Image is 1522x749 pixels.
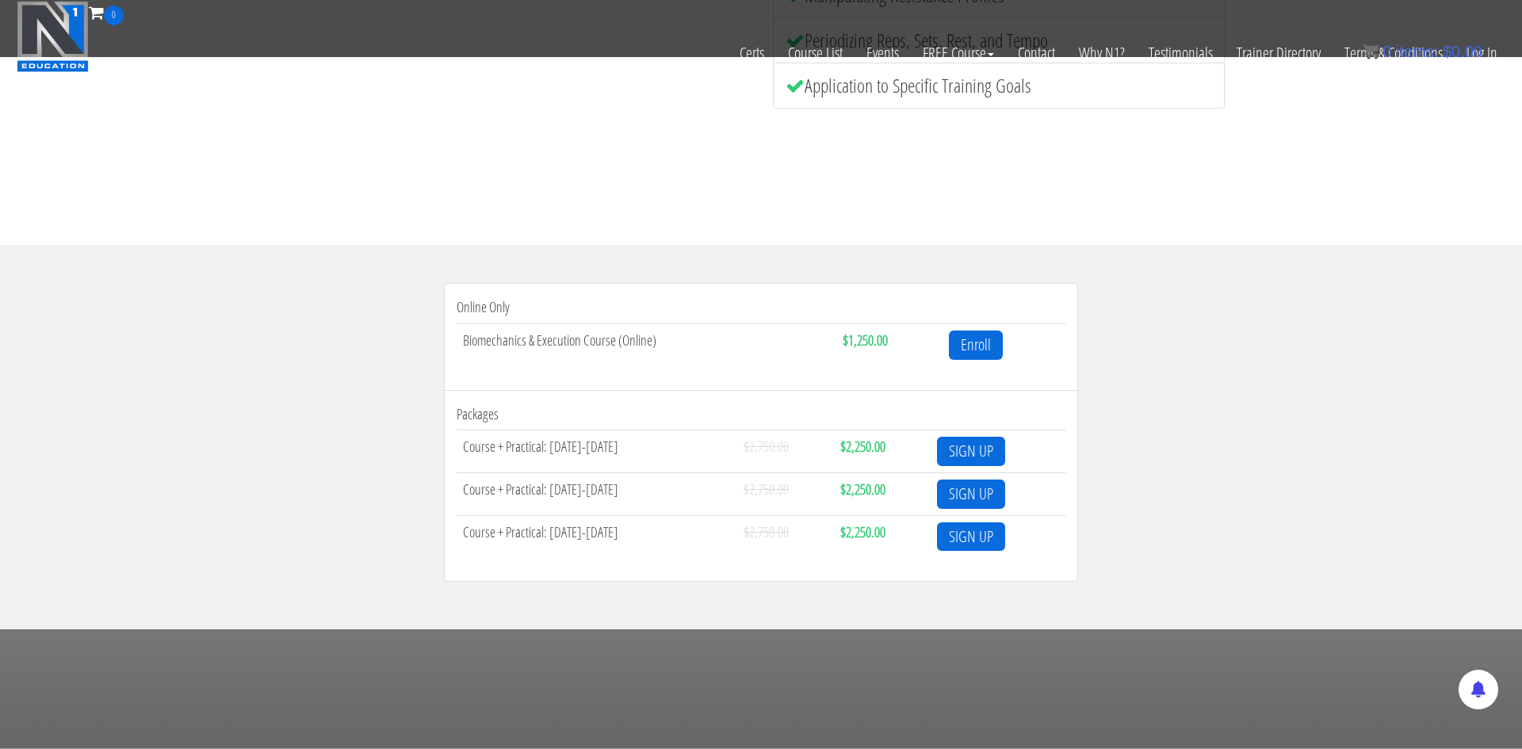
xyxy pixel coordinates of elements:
img: icon11.png [1363,44,1379,59]
strong: $2,250.00 [840,437,885,456]
a: FREE Course [911,25,1006,81]
bdi: 0.00 [1443,43,1482,60]
a: Why N1? [1067,25,1137,81]
a: 0 items: $0.00 [1363,43,1482,60]
a: Log In [1455,25,1509,81]
h4: Packages [457,407,1065,422]
h4: Online Only [457,300,1065,315]
td: $2,750.00 [737,515,834,557]
span: $ [1443,43,1451,60]
a: Terms & Conditions [1333,25,1455,81]
img: n1-education [17,1,89,72]
td: Biomechanics & Execution Course (Online) [457,323,836,365]
td: $2,750.00 [737,473,834,516]
a: SIGN UP [937,480,1005,509]
td: Course + Practical: [DATE]-[DATE] [457,430,737,473]
td: Course + Practical: [DATE]-[DATE] [457,473,737,516]
td: $2,750.00 [737,430,834,473]
span: 0 [1382,43,1391,60]
a: Events [855,25,911,81]
strong: $2,250.00 [840,480,885,499]
strong: $1,250.00 [843,331,888,350]
span: items: [1396,43,1438,60]
a: Trainer Directory [1225,25,1333,81]
a: Course List [776,25,855,81]
strong: $2,250.00 [840,522,885,541]
a: Testimonials [1137,25,1225,81]
a: SIGN UP [937,522,1005,552]
td: Course + Practical: [DATE]-[DATE] [457,515,737,557]
a: 0 [89,2,124,23]
a: Certs [728,25,776,81]
a: SIGN UP [937,437,1005,466]
li: Application to Specific Training Goals [773,63,1225,109]
a: Contact [1006,25,1067,81]
span: 0 [104,6,124,25]
a: Enroll [949,331,1003,360]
